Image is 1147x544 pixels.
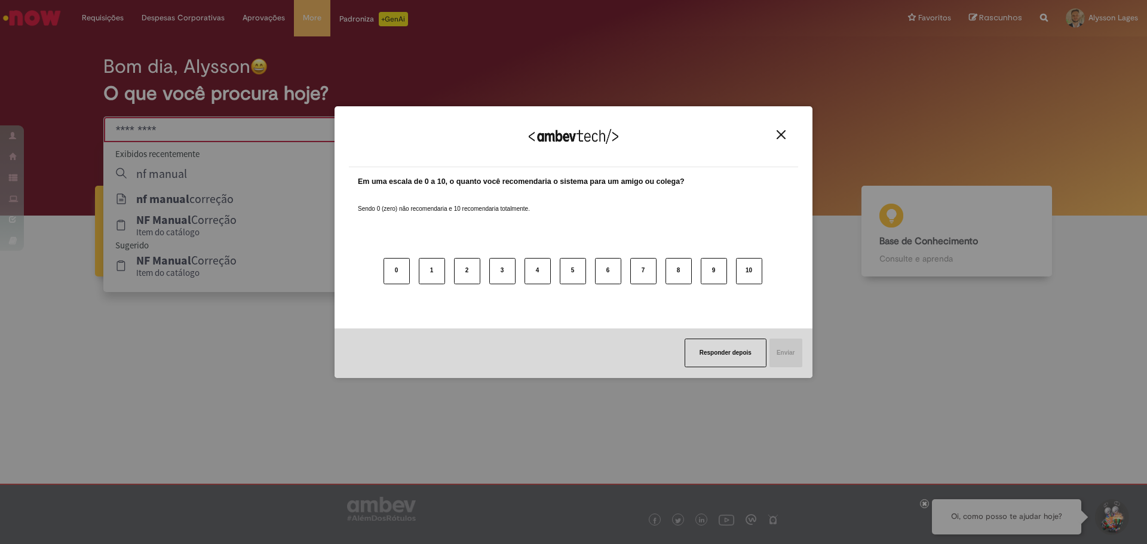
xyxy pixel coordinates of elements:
button: 7 [630,258,657,284]
button: 10 [736,258,762,284]
button: 1 [419,258,445,284]
button: 0 [384,258,410,284]
button: 8 [665,258,692,284]
button: Responder depois [685,339,766,367]
button: 6 [595,258,621,284]
img: Close [777,130,786,139]
button: Close [773,130,789,140]
label: Em uma escala de 0 a 10, o quanto você recomendaria o sistema para um amigo ou colega? [358,176,685,188]
img: Logo Ambevtech [529,129,618,144]
button: 2 [454,258,480,284]
button: 9 [701,258,727,284]
button: 5 [560,258,586,284]
button: 3 [489,258,516,284]
button: 4 [525,258,551,284]
label: Sendo 0 (zero) não recomendaria e 10 recomendaria totalmente. [358,190,530,213]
